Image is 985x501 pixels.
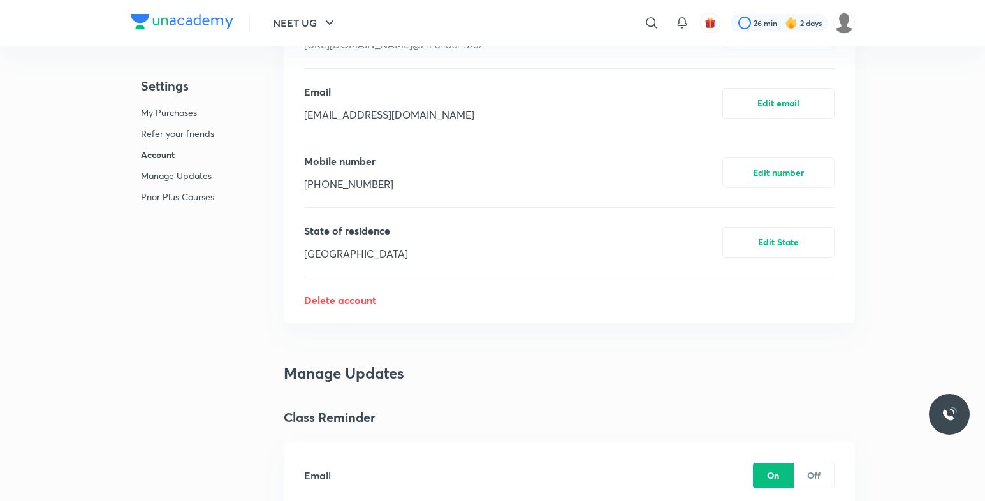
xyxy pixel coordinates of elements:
[141,76,214,96] h4: Settings
[304,246,408,261] p: [GEOGRAPHIC_DATA]
[304,223,408,238] p: State of residence
[265,10,345,36] button: NEET UG
[284,408,855,427] h4: Class Reminder
[833,12,855,34] img: L r Panwar
[131,14,233,29] img: Company Logo
[304,293,835,308] p: Delete account
[284,364,855,382] h3: Manage Updates
[131,14,233,33] a: Company Logo
[704,17,716,29] img: avatar
[304,177,393,192] p: [PHONE_NUMBER]
[700,13,720,33] button: avatar
[785,17,798,29] img: streak
[767,468,779,482] p: On
[141,148,214,161] p: Account
[807,468,821,482] p: Off
[304,107,474,122] p: [EMAIL_ADDRESS][DOMAIN_NAME]
[412,39,483,51] span: @LrPanwar-5737
[722,88,835,119] button: Edit email
[304,154,393,169] p: Mobile number
[141,190,214,203] p: Prior Plus Courses
[722,157,835,188] button: Edit number
[722,227,835,258] button: Edit State
[141,127,214,140] p: Refer your friends
[942,407,957,422] img: ttu
[304,84,474,99] p: Email
[141,169,214,182] p: Manage Updates
[304,468,331,483] h5: Email
[141,106,214,119] p: My Purchases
